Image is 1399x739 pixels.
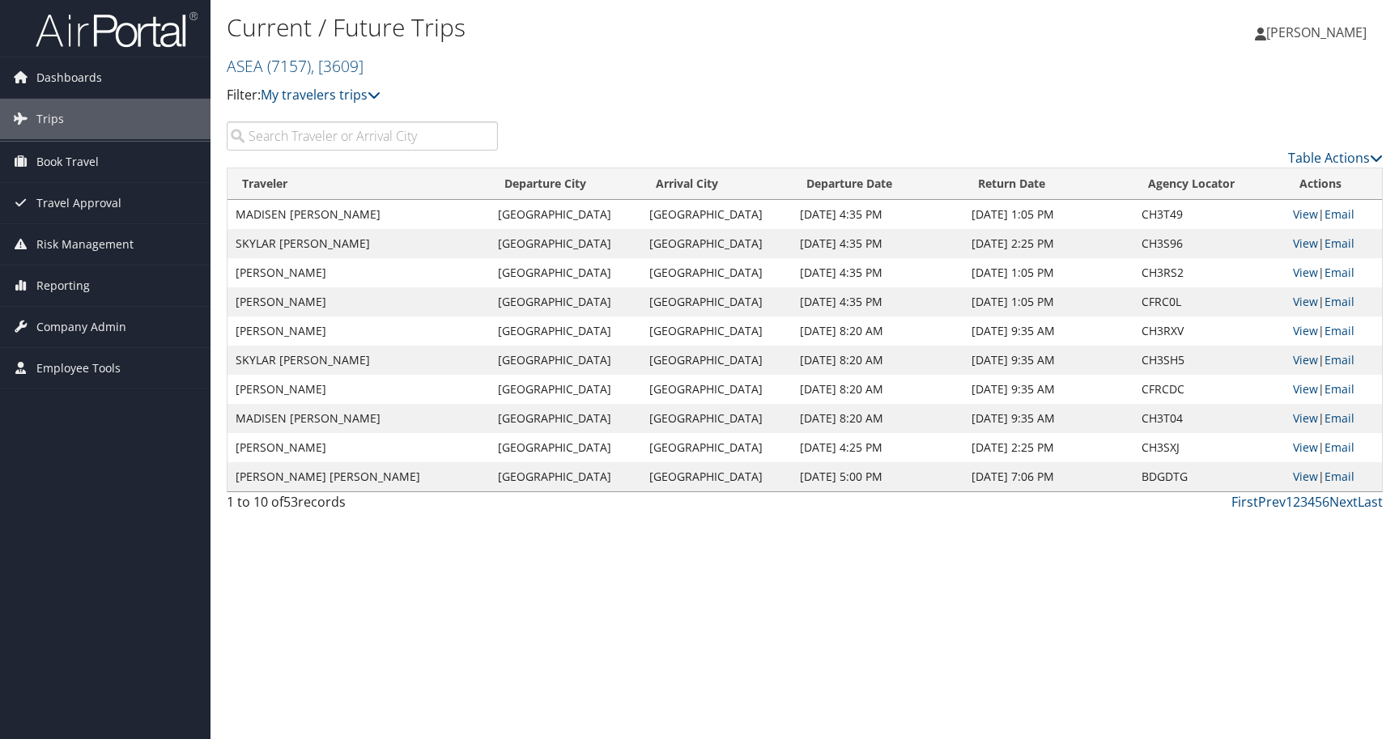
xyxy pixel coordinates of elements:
[1133,404,1285,433] td: CH3T04
[963,168,1133,200] th: Return Date: activate to sort column ascending
[36,11,198,49] img: airportal-logo.png
[963,316,1133,346] td: [DATE] 9:35 AM
[963,346,1133,375] td: [DATE] 9:35 AM
[1285,229,1382,258] td: |
[792,200,963,229] td: [DATE] 4:35 PM
[1325,410,1354,426] a: Email
[641,258,793,287] td: [GEOGRAPHIC_DATA]
[963,287,1133,316] td: [DATE] 1:05 PM
[792,287,963,316] td: [DATE] 4:35 PM
[1286,493,1293,511] a: 1
[963,200,1133,229] td: [DATE] 1:05 PM
[1293,294,1318,309] a: View
[227,168,490,200] th: Traveler: activate to sort column ascending
[1285,346,1382,375] td: |
[1293,381,1318,397] a: View
[1293,323,1318,338] a: View
[792,258,963,287] td: [DATE] 4:35 PM
[963,258,1133,287] td: [DATE] 1:05 PM
[1133,375,1285,404] td: CFRCDC
[641,404,793,433] td: [GEOGRAPHIC_DATA]
[1133,287,1285,316] td: CFRC0L
[1133,229,1285,258] td: CH3S96
[641,316,793,346] td: [GEOGRAPHIC_DATA]
[1325,206,1354,222] a: Email
[963,375,1133,404] td: [DATE] 9:35 AM
[490,200,641,229] td: [GEOGRAPHIC_DATA]
[227,404,490,433] td: MADISEN [PERSON_NAME]
[1293,352,1318,367] a: View
[1293,440,1318,455] a: View
[1133,316,1285,346] td: CH3RXV
[792,346,963,375] td: [DATE] 8:20 AM
[1325,469,1354,484] a: Email
[1285,404,1382,433] td: |
[1315,493,1322,511] a: 5
[1293,493,1300,511] a: 2
[1293,206,1318,222] a: View
[267,55,311,77] span: ( 7157 )
[36,348,121,389] span: Employee Tools
[283,493,298,511] span: 53
[227,316,490,346] td: [PERSON_NAME]
[227,433,490,462] td: [PERSON_NAME]
[1285,287,1382,316] td: |
[1133,168,1285,200] th: Agency Locator: activate to sort column ascending
[1258,493,1286,511] a: Prev
[36,99,64,139] span: Trips
[1358,493,1383,511] a: Last
[227,346,490,375] td: SKYLAR [PERSON_NAME]
[227,11,997,45] h1: Current / Future Trips
[36,307,126,347] span: Company Admin
[227,200,490,229] td: MADISEN [PERSON_NAME]
[1133,200,1285,229] td: CH3T49
[1329,493,1358,511] a: Next
[641,346,793,375] td: [GEOGRAPHIC_DATA]
[792,168,963,200] th: Departure Date: activate to sort column descending
[1325,440,1354,455] a: Email
[490,316,641,346] td: [GEOGRAPHIC_DATA]
[490,404,641,433] td: [GEOGRAPHIC_DATA]
[1293,469,1318,484] a: View
[1322,493,1329,511] a: 6
[1285,375,1382,404] td: |
[227,462,490,491] td: [PERSON_NAME] [PERSON_NAME]
[227,229,490,258] td: SKYLAR [PERSON_NAME]
[792,404,963,433] td: [DATE] 8:20 AM
[1285,258,1382,287] td: |
[1285,433,1382,462] td: |
[311,55,364,77] span: , [ 3609 ]
[1285,168,1382,200] th: Actions
[1133,258,1285,287] td: CH3RS2
[641,433,793,462] td: [GEOGRAPHIC_DATA]
[1325,236,1354,251] a: Email
[227,55,364,77] a: ASEA
[36,142,99,182] span: Book Travel
[1325,265,1354,280] a: Email
[1300,493,1308,511] a: 3
[227,492,498,520] div: 1 to 10 of records
[1293,236,1318,251] a: View
[963,404,1133,433] td: [DATE] 9:35 AM
[261,86,381,104] a: My travelers trips
[641,168,793,200] th: Arrival City: activate to sort column ascending
[1325,352,1354,367] a: Email
[1288,149,1383,167] a: Table Actions
[1266,23,1367,41] span: [PERSON_NAME]
[1231,493,1258,511] a: First
[963,229,1133,258] td: [DATE] 2:25 PM
[490,462,641,491] td: [GEOGRAPHIC_DATA]
[227,121,498,151] input: Search Traveler or Arrival City
[792,462,963,491] td: [DATE] 5:00 PM
[1255,8,1383,57] a: [PERSON_NAME]
[1325,323,1354,338] a: Email
[227,85,997,106] p: Filter:
[1293,410,1318,426] a: View
[490,287,641,316] td: [GEOGRAPHIC_DATA]
[1133,346,1285,375] td: CH3SH5
[490,229,641,258] td: [GEOGRAPHIC_DATA]
[641,287,793,316] td: [GEOGRAPHIC_DATA]
[490,346,641,375] td: [GEOGRAPHIC_DATA]
[792,229,963,258] td: [DATE] 4:35 PM
[36,265,90,306] span: Reporting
